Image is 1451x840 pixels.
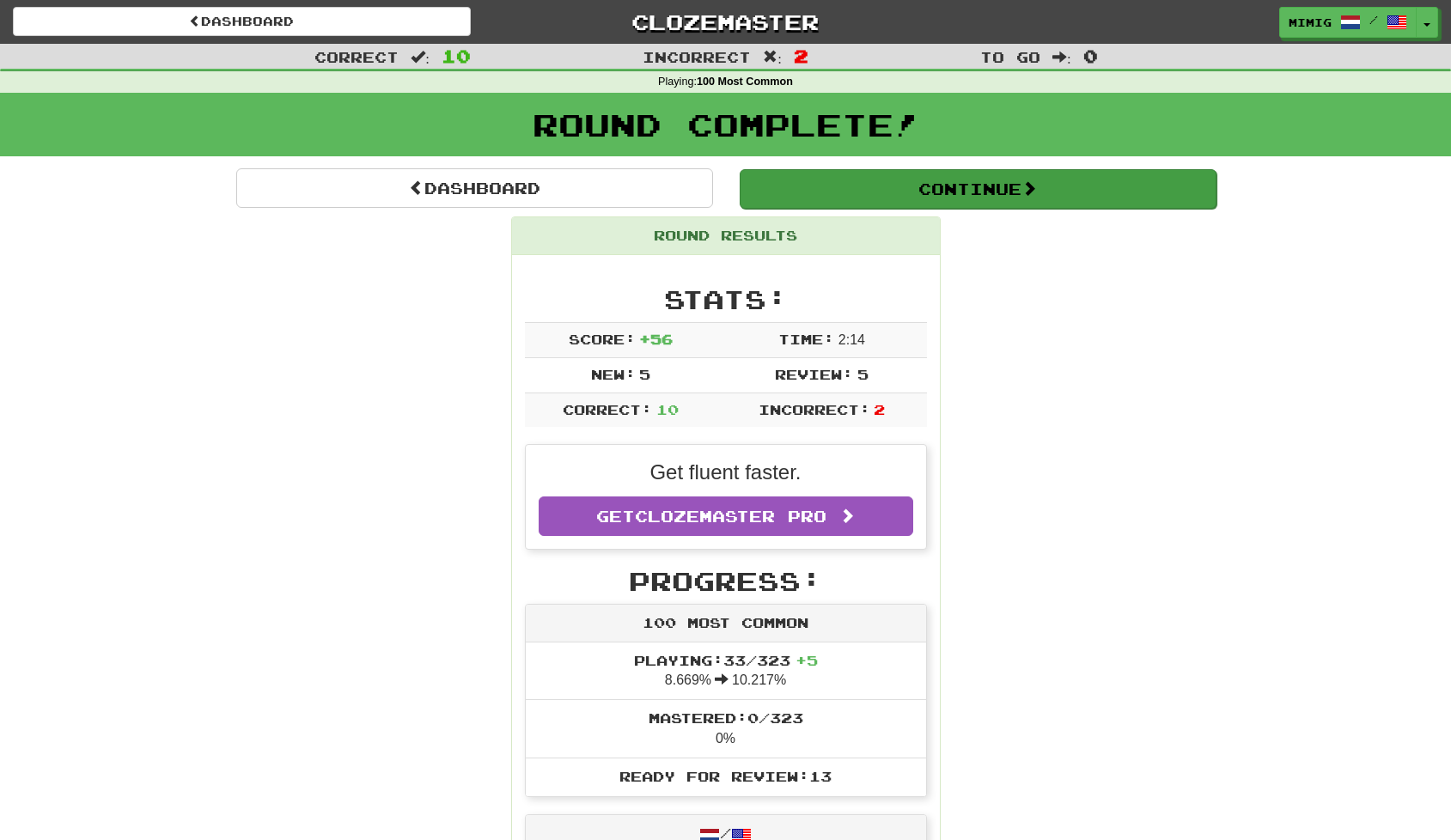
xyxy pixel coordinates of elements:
[874,401,885,417] span: 2
[639,366,650,382] span: 5
[656,401,679,417] span: 10
[619,768,832,784] span: Ready for Review: 13
[1052,50,1071,64] span: :
[763,50,782,64] span: :
[794,46,808,66] span: 2
[236,168,713,208] a: Dashboard
[569,331,636,347] span: Score:
[796,652,818,668] span: + 5
[634,652,818,668] span: Playing: 33 / 323
[314,48,399,65] span: Correct
[775,366,853,382] span: Review:
[643,48,751,65] span: Incorrect
[526,605,926,642] div: 100 Most Common
[539,496,913,536] a: GetClozemaster Pro
[13,7,471,36] a: Dashboard
[526,642,926,701] li: 8.669% 10.217%
[1083,46,1098,66] span: 0
[697,76,793,88] strong: 100 Most Common
[740,169,1216,209] button: Continue
[1279,7,1417,38] a: MimiG /
[539,458,913,487] p: Get fluent faster.
[6,107,1445,142] h1: Round Complete!
[442,46,471,66] span: 10
[649,709,803,726] span: Mastered: 0 / 323
[857,366,869,382] span: 5
[525,285,927,313] h2: Stats:
[838,332,865,347] span: 2 : 14
[1369,14,1378,26] span: /
[635,507,826,526] span: Clozemaster Pro
[512,217,940,255] div: Round Results
[1289,15,1332,30] span: MimiG
[525,567,927,595] h2: Progress:
[497,7,954,37] a: Clozemaster
[639,331,673,347] span: + 56
[563,401,652,417] span: Correct:
[411,50,430,64] span: :
[980,48,1040,65] span: To go
[526,699,926,758] li: 0%
[778,331,834,347] span: Time:
[759,401,870,417] span: Incorrect:
[591,366,636,382] span: New:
